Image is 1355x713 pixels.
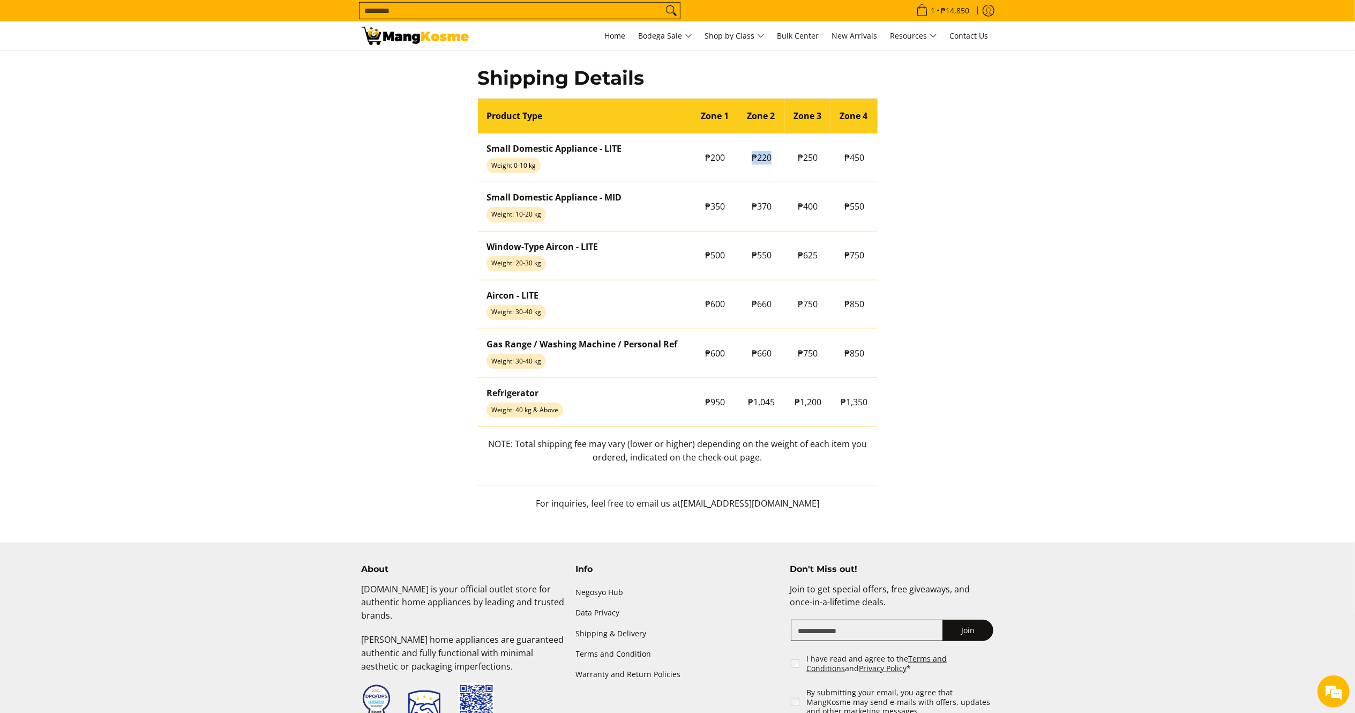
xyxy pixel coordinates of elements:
p: [DOMAIN_NAME] is your official outlet store for authentic home appliances by leading and trusted ... [362,583,565,633]
span: [EMAIL_ADDRESS][DOMAIN_NAME] [680,497,819,509]
h4: About [362,564,565,575]
span: ₱370 [752,200,772,212]
a: Terms and Condition [576,644,780,664]
span: ₱1,350 [841,396,868,408]
strong: Aircon - LITE [486,289,538,301]
a: Shop by Class [700,21,770,50]
span: ₱350 [706,200,725,212]
span: ₱660 [752,298,772,310]
span: Weight: 40 kg & Above [486,403,563,418]
strong: Zone 1 [701,110,729,122]
img: Shipping &amp; Delivery Page l Mang Kosme: Home Appliances Warehouse Sale! [362,27,469,45]
div: Minimize live chat window [176,5,201,31]
strong: Small Domestic Appliance - LITE [486,143,622,154]
span: Shop by Class [705,29,765,43]
h4: Don't Miss out! [790,564,993,575]
strong: Small Domestic Appliance - MID [486,191,622,203]
textarea: Type your message and hit 'Enter' [5,293,204,330]
strong: Zone 4 [840,110,867,122]
td: ₱500 [692,231,739,280]
span: Weight: 30-40 kg [486,354,546,369]
span: Contact Us [950,31,989,41]
span: Weight: 30-40 kg [486,305,546,320]
a: Shipping & Delivery [576,623,780,644]
a: Bulk Center [772,21,825,50]
span: New Arrivals [832,31,878,41]
span: Weight 0-10 kg [486,158,541,173]
strong: Refrigerator [486,387,538,399]
p: [PERSON_NAME] home appliances are guaranteed authentic and fully functional with minimal aestheti... [362,633,565,684]
span: ₱850 [844,298,864,310]
nav: Main Menu [480,21,994,50]
strong: Zone 2 [747,110,775,122]
button: Search [663,3,680,19]
a: Negosyo Hub [576,583,780,603]
a: Bodega Sale [633,21,698,50]
span: ₱750 [798,298,818,310]
span: ₱950 [706,396,725,408]
td: ₱600 [692,329,739,377]
span: Home [605,31,626,41]
span: ₱850 [844,347,864,359]
span: ₱660 [752,347,772,359]
a: Privacy Policy [859,663,907,673]
p: NOTE: Total shipping fee may vary (lower or higher) depending on the weight of each item you orde... [477,437,878,475]
span: ₱625 [798,249,818,261]
span: ₱1,045 [748,396,775,408]
button: Join [942,620,993,641]
span: • [913,5,973,17]
strong: Product Type [486,110,542,122]
td: ₱600 [692,280,739,329]
span: 1 [930,7,937,14]
div: Chat with us now [56,60,180,74]
span: ₱220 [752,152,772,164]
span: Resources [890,29,937,43]
span: ₱450 [844,152,864,164]
h4: Info [576,564,780,575]
span: ₱750 [844,249,864,261]
a: Resources [885,21,942,50]
span: ₱14,850 [940,7,971,14]
a: New Arrivals [827,21,883,50]
h2: Shipping Details [477,66,878,90]
span: ₱750 [798,347,818,359]
a: Terms and Conditions [806,653,947,673]
a: Warranty and Return Policies [576,664,780,685]
p: Join to get special offers, free giveaways, and once-in-a-lifetime deals. [790,583,993,620]
a: Home [600,21,631,50]
span: ₱250 [798,152,818,164]
span: We're online! [62,135,148,243]
span: ₱1,200 [795,396,821,408]
strong: Gas Range / Washing Machine / Personal Ref [486,338,677,350]
a: Contact Us [945,21,994,50]
p: For inquiries, feel free to email us at [477,497,878,521]
strong: Window-Type Aircon - LITE [486,241,598,252]
span: Bulk Center [777,31,819,41]
span: ₱550 [844,200,864,212]
strong: Zone 3 [793,110,821,122]
span: ₱400 [798,200,818,212]
span: ₱550 [752,249,772,261]
span: Weight: 10-20 kg [486,207,546,222]
td: ₱200 [692,133,739,182]
span: Bodega Sale [639,29,692,43]
label: I have read and agree to the and * [806,654,994,673]
a: Data Privacy [576,603,780,623]
span: Weight: 20-30 kg [486,256,546,271]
